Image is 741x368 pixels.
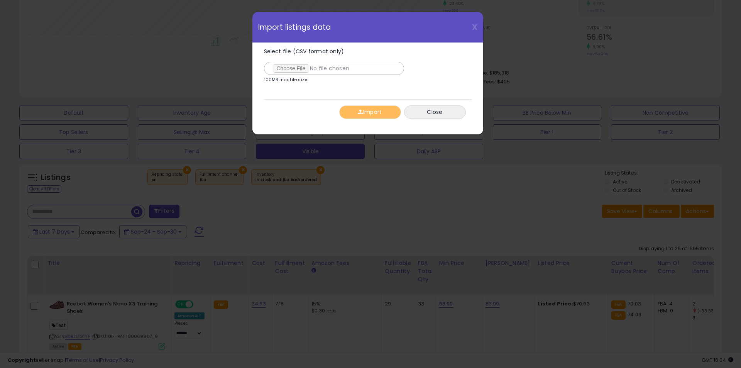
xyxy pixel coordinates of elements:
span: Import listings data [258,24,331,31]
button: Import [339,105,401,119]
span: Select file (CSV format only) [264,47,344,55]
span: X [472,22,477,32]
p: 100MB max file size [264,78,308,82]
button: Close [404,105,466,119]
